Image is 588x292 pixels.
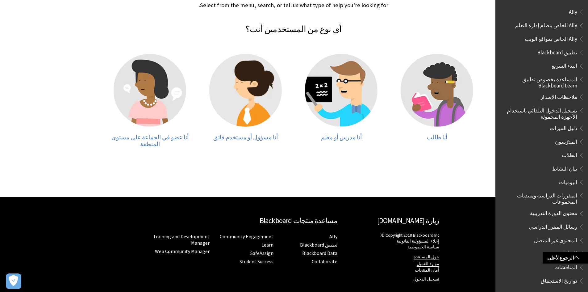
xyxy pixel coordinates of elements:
img: المدرس [305,54,377,127]
span: تطبيق Blackboard [537,47,577,56]
a: Learn [261,242,273,248]
a: سياسة الخصوصية [407,244,439,250]
span: Ally الخاص بمواقع الويب [525,34,577,42]
span: المدرّسون [555,137,577,145]
span: رسائل المقرر الدراسي [529,222,577,230]
p: ‎© Copyright 2018 Blackboard Inc. [344,232,439,250]
a: Student Success [240,258,273,265]
a: حول المساعدة [414,254,439,260]
span: البدء السريع [552,61,577,69]
a: المسؤول أنا مسؤول أو مستخدم فائق [204,54,287,148]
a: Web Community Manager [155,248,210,255]
a: Blackboard Data [302,250,337,256]
img: المسؤول [209,54,282,127]
a: الرجوع لأعلى [543,252,588,264]
span: أنا مسؤول أو مستخدم فائق [213,134,278,141]
a: Community Engagement [220,233,273,240]
a: Ally [329,233,337,240]
span: المساعدة بخصوص تطبيق Blackboard Learn [503,74,577,89]
a: أمان المنتجات [415,268,439,273]
a: إخلاء المسؤولية القانونية [397,239,439,244]
span: ملاحظات الإصدار [540,92,577,100]
a: زيارة [DOMAIN_NAME] [377,216,439,225]
p: Select from the menu, search, or tell us what type of help you're looking for. [102,1,485,9]
span: الطلاب [562,150,577,159]
a: Collaborate [312,258,337,265]
img: الطالب [401,54,473,127]
a: تسجيل الدخول [413,277,439,282]
span: دليل الميزات [550,123,577,131]
span: أنا طالب [427,134,447,141]
span: بيان النشاط [552,163,577,172]
span: Ally الخاص بنظام إدارة التعلم [515,20,577,29]
a: الطالب أنا طالب [395,54,479,148]
a: تطبيق Blackboard [300,242,337,248]
span: الإعلانات [558,249,577,257]
a: Training and Development Manager [153,233,210,246]
nav: Book outline for Anthology Ally Help [499,7,584,44]
a: المدرس أنا مدرس أو معلم [300,54,383,148]
img: عضو في الجماعة [114,54,186,127]
span: محتوى الدورة التدريبية [530,208,577,217]
span: أنا عضو في الجماعة على مستوى المنطقة [111,134,189,148]
span: تسجيل الدخول التلقائي باستخدام الأجهزة المحمولة [503,105,577,120]
h2: أي نوع من المستخدمين أنت؟ [102,15,485,36]
a: موارد العميل [417,261,439,267]
a: عضو في الجماعة أنا عضو في الجماعة على مستوى المنطقة [108,54,192,148]
span: أنا مدرس أو معلم [321,134,362,141]
span: المحتوى غير المتصل [534,235,577,243]
span: Ally [569,7,577,15]
span: المناقشات [554,262,577,270]
button: Open Preferences [6,273,21,289]
h2: مساعدة منتجات Blackboard [152,215,337,226]
span: تواريخ الاستحقاق [541,276,577,284]
a: SafeAssign [250,250,273,256]
span: اليوميات [559,177,577,185]
span: المقررات الدراسية ومنتديات المجموعات [503,190,577,205]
